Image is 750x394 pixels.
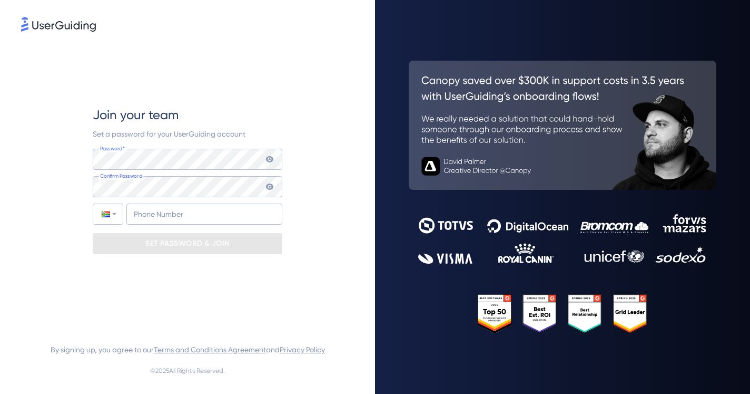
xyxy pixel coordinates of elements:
p: SET PASSWORD & JOIN [145,235,230,252]
img: 9302ce2ac39453076f5bc0f2f2ca889b.svg [418,214,707,264]
div: South Africa: + 27 [93,204,123,224]
img: 26c0aa7c25a843aed4baddd2b5e0fa68.svg [409,61,716,189]
span: By signing up, you agree to our and [51,343,325,356]
span: Join your team [93,107,179,123]
img: 8faab4ba6bc7696a72372aa768b0286c.svg [21,17,96,32]
img: 25303e33045975176eb484905ab012ff.svg [478,294,647,333]
a: Privacy Policy [280,345,325,354]
span: © 2025 All Rights Reserved. [150,364,225,377]
a: Terms and Conditions Agreement [154,345,266,354]
input: Phone Number [126,204,282,225]
span: Set a password for your UserGuiding account [93,130,245,138]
